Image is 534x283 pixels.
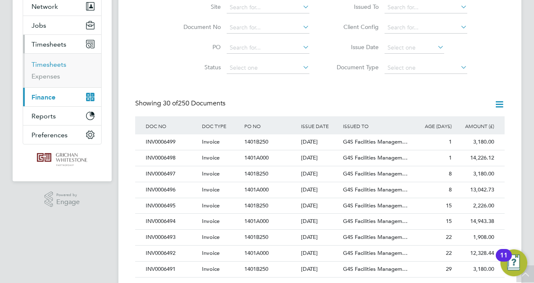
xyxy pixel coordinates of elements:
div: [DATE] [299,214,341,229]
div: [DATE] [299,198,341,214]
input: Select one [385,62,467,74]
button: Finance [23,88,101,106]
span: Invoice [202,154,220,161]
div: ISSUE DATE [299,116,341,136]
div: 3,180.00 [454,134,496,150]
div: [DATE] [299,262,341,277]
span: 8 [449,186,452,193]
div: 3,180.00 [454,166,496,182]
div: 3,180.00 [454,262,496,277]
span: Network [31,3,58,10]
span: G4S Facilities Managem… [343,265,408,273]
a: Timesheets [31,60,66,68]
a: Powered byEngage [44,191,80,207]
div: INV0006497 [144,166,200,182]
div: [DATE] [299,150,341,166]
span: Invoice [202,170,220,177]
span: Powered by [56,191,80,199]
div: 12,328.44 [454,246,496,261]
span: 15 [446,217,452,225]
span: 8 [449,170,452,177]
input: Search for... [385,2,467,13]
span: G4S Facilities Managem… [343,217,408,225]
img: grichanwhitestone-logo-retina.png [37,153,87,166]
span: Invoice [202,202,220,209]
input: Select one [227,62,309,74]
div: [DATE] [299,246,341,261]
span: 29 [446,265,452,273]
span: 250 Documents [163,99,225,107]
div: [DATE] [299,230,341,245]
button: Open Resource Center, 11 new notifications [500,249,527,276]
div: 2,226.00 [454,198,496,214]
span: Jobs [31,21,46,29]
input: Search for... [227,22,309,34]
div: INV0006495 [144,198,200,214]
label: Issue Date [330,43,379,51]
button: Timesheets [23,35,101,53]
span: Preferences [31,131,68,139]
div: [DATE] [299,134,341,150]
label: Issued To [330,3,379,10]
label: Document Type [330,63,379,71]
div: 11 [500,255,508,266]
span: 1401B250 [244,202,268,209]
span: G4S Facilities Managem… [343,202,408,209]
div: 1,908.00 [454,230,496,245]
div: INV0006494 [144,214,200,229]
span: 1401B250 [244,233,268,241]
button: Jobs [23,16,101,34]
div: Showing [135,99,227,108]
button: Preferences [23,126,101,144]
div: INV0006492 [144,246,200,261]
span: Invoice [202,217,220,225]
input: Select one [385,42,444,54]
span: Reports [31,112,56,120]
label: PO [173,43,221,51]
div: DOC NO [144,116,200,136]
span: Invoice [202,233,220,241]
input: Search for... [227,42,309,54]
span: Invoice [202,186,220,193]
span: G4S Facilities Managem… [343,138,408,145]
span: 1401B250 [244,138,268,145]
span: G4S Facilities Managem… [343,154,408,161]
button: Reports [23,107,101,125]
span: 22 [446,249,452,257]
span: Invoice [202,265,220,273]
div: DOC TYPE [200,116,242,136]
label: Client Config [330,23,379,31]
a: Expenses [31,72,60,80]
span: 30 of [163,99,178,107]
span: 1401B250 [244,265,268,273]
span: 22 [446,233,452,241]
div: 13,042.73 [454,182,496,198]
div: ISSUED TO [341,116,411,136]
div: Timesheets [23,53,101,87]
span: G4S Facilities Managem… [343,186,408,193]
input: Search for... [385,22,467,34]
a: Go to home page [23,153,102,166]
label: Site [173,3,221,10]
div: [DATE] [299,166,341,182]
div: [DATE] [299,182,341,198]
div: PO NO [242,116,298,136]
div: INV0006493 [144,230,200,245]
span: 1 [449,154,452,161]
span: Invoice [202,249,220,257]
div: INV0006498 [144,150,200,166]
label: Status [173,63,221,71]
span: G4S Facilities Managem… [343,233,408,241]
span: 1401A000 [244,154,269,161]
span: 1401A000 [244,249,269,257]
span: G4S Facilities Managem… [343,170,408,177]
span: Invoice [202,138,220,145]
span: Engage [56,199,80,206]
label: Document No [173,23,221,31]
div: 14,226.12 [454,150,496,166]
div: INV0006499 [144,134,200,150]
div: AMOUNT (£) [454,116,496,136]
span: G4S Facilities Managem… [343,249,408,257]
span: 1401A000 [244,217,269,225]
span: Finance [31,93,55,101]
